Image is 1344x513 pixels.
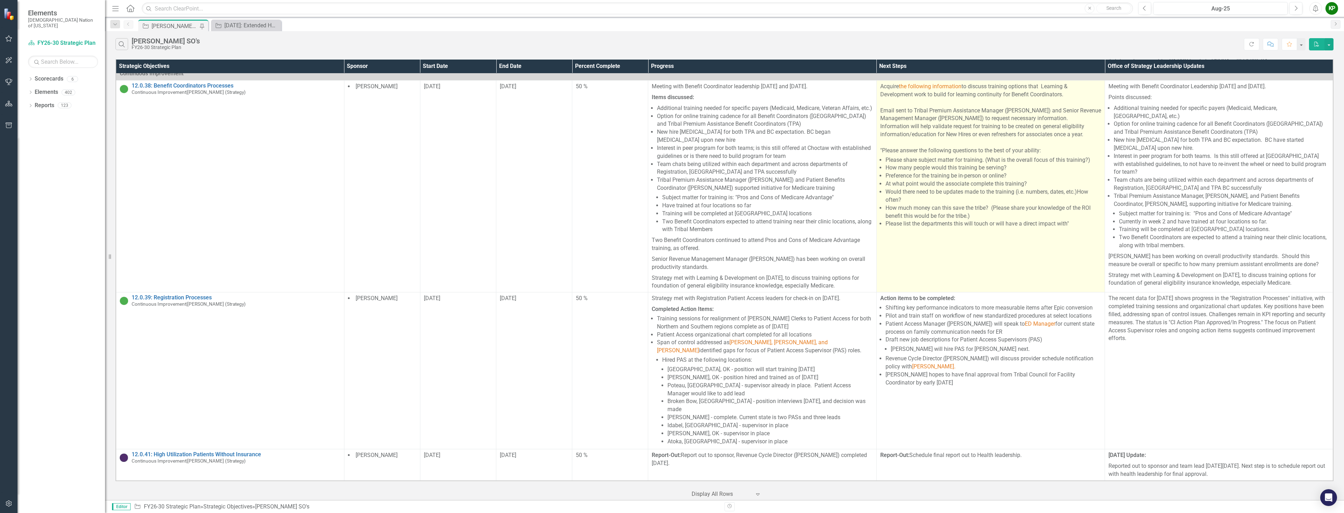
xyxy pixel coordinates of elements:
[344,81,420,292] td: Double-Click to Edit
[344,449,420,481] td: Double-Click to Edit
[1325,2,1338,15] button: KP
[648,449,876,481] td: Double-Click to Edit
[420,449,496,481] td: Double-Click to Edit
[572,449,648,481] td: Double-Click to Edit
[186,458,187,464] span: |
[132,89,186,95] span: Continuous Improvement
[1105,449,1333,481] td: Double-Click to Edit
[144,503,201,510] a: FY26-30 Strategic Plan
[657,104,873,112] li: Additional training needed for specific payers (Medicaid, Medicare, Veteran Affairs, etc.)
[224,21,279,30] div: [DATE]: Extended Hours and Days (Health)
[132,45,200,50] div: FY26-30 Strategic Plan
[652,83,873,92] p: Meeting with Benefit Coordinator leadership [DATE] and [DATE].
[885,188,1101,204] div: Would there need to be updates made to the training (i.e. numbers, dates, etc.)How often?
[58,103,71,109] div: 123
[213,21,279,30] a: [DATE]: Extended Hours and Days (Health)
[120,297,128,305] img: CI Action Plan Approved/In Progress
[667,397,873,414] li: Broken Bow, [GEOGRAPHIC_DATA] - position interviews [DATE], and decision was made
[662,210,873,218] li: Training will be completed at [GEOGRAPHIC_DATA] locations
[1108,461,1329,478] p: Reported out to sponsor and team lead [DATE][DATE]. Next step is to schedule report out with heal...
[662,218,873,234] li: Two Benefit Coordinators expected to attend training near their clinic locations, along with Trib...
[885,220,1101,228] div: Please list the departments this will touch or will have a direct impact with"
[500,295,516,301] span: [DATE]
[885,180,1101,188] div: At what point would the associate complete this training?
[132,458,246,464] small: [PERSON_NAME] (Strategy)
[186,301,187,307] span: |
[186,89,187,95] span: |
[880,107,1101,123] div: Email sent to Tribal Premium Assistance Manager ([PERSON_NAME]) and Senior Revenue Management Man...
[356,295,398,301] span: [PERSON_NAME]
[500,452,516,458] span: [DATE]
[1119,226,1329,234] li: Training will be completed at [GEOGRAPHIC_DATA] locations.
[496,81,572,292] td: Double-Click to Edit
[576,451,644,459] div: 50 %
[1096,4,1131,13] button: Search
[880,451,1101,459] p: Schedule final report out to Health leadership.
[1119,218,1329,226] li: Currently in week 2 and have trained at four locations so far.
[132,83,341,89] a: 12.0.38: Benefit Coordinators Processes
[424,83,440,90] span: [DATE]
[657,331,873,339] li: Patient Access organizational chart completed for all locations
[1114,152,1329,176] li: Interest in peer program for both teams. Is this still offered at [GEOGRAPHIC_DATA] with establis...
[134,503,719,511] div: » »
[652,273,873,290] p: Strategy met with Learning & Development on [DATE], to discuss training options for foundation of...
[880,123,1101,139] div: Information will help validate request for training to be created on general eligibility informat...
[876,292,1105,449] td: Double-Click to Edit
[424,452,440,458] span: [DATE]
[648,81,876,292] td: Double-Click to Edit
[1025,320,1055,327] span: ED Manager
[62,89,75,95] div: 402
[1105,292,1333,449] td: Double-Click to Edit
[132,451,341,458] a: 12.0.41: High Utilization Patients Without Insurance
[667,414,873,422] li: [PERSON_NAME] - complete. Current state is two PASs and three leads
[891,345,1101,353] li: [PERSON_NAME] will hire PAS for [PERSON_NAME] next.
[496,449,572,481] td: Double-Click to Edit
[657,144,873,160] li: Interest in peer program for both teams; is this still offered at Choctaw with established guidel...
[1119,210,1329,218] li: Subject matter for training is: "Pros and Cons of Medicare Advantage"
[880,83,1101,99] div: Acquire to discuss training options that Learning & Development work to build for learning contin...
[652,235,873,254] p: Two Benefit Coordinators continued to attend Pros and Cons of Medicare Advantage training, as off...
[420,292,496,449] td: Double-Click to Edit
[652,94,694,100] strong: Items discussed:
[657,176,873,234] li: Tribal Premium Assistance Manager ([PERSON_NAME]) and Patient Benefits Coordinator ([PERSON_NAME]...
[885,304,1101,312] li: Shifting key performance indicators to more measurable items after Epic conversion
[662,202,873,210] li: Have trained at four locations so far
[657,112,873,129] li: Option for online training cadence for all Benefit Coordinators ([GEOGRAPHIC_DATA]) and Tribal Pr...
[356,452,398,458] span: [PERSON_NAME]
[912,363,955,370] span: [PERSON_NAME].
[496,292,572,449] td: Double-Click to Edit
[652,452,681,458] strong: Report-Out:
[1114,136,1329,152] li: New hire [MEDICAL_DATA] for both TPA and BC expectation. BC have started [MEDICAL_DATA] upon new ...
[132,458,186,464] span: Continuous Improvement
[3,7,16,21] img: ClearPoint Strategy
[667,422,873,430] li: Idabel, [GEOGRAPHIC_DATA] - supervisor in place
[657,160,873,176] li: Team chats being utilized within each department and across departments of Registration, [GEOGRAP...
[1105,81,1333,292] td: Double-Click to Edit
[885,164,1101,172] div: How many people would this training be serving?
[132,294,341,301] a: 12.0.39: Registration Processes
[120,85,128,93] img: CI Action Plan Approved/In Progress
[112,503,131,510] span: Editor
[667,374,873,382] li: [PERSON_NAME], OK - position hired and trained as of [DATE]
[657,315,873,331] li: Training sessions for realignment of [PERSON_NAME] Clerks to Patient Access for both Northern and...
[1114,120,1329,136] li: Option for online training cadence for all Benefit Coordinators ([GEOGRAPHIC_DATA]) and Tribal Pr...
[67,76,78,82] div: 6
[116,449,344,481] td: Double-Click to Edit Right Click for Context Menu
[120,453,128,462] img: CI In Progress
[1153,2,1288,15] button: Aug-25
[35,102,54,110] a: Reports
[667,430,873,438] li: [PERSON_NAME], OK - supervisor in place
[657,339,828,354] span: [PERSON_NAME], [PERSON_NAME], and [PERSON_NAME]
[667,438,873,446] li: Atoka, [GEOGRAPHIC_DATA] - supervisor in place
[885,320,1101,336] li: Patient Access Manager ([PERSON_NAME]) will speak to for current state process on family communic...
[880,452,909,458] strong: Report-Out:
[880,295,955,301] strong: Action items to be completed:
[28,9,98,17] span: Elements
[648,292,876,449] td: Double-Click to Edit
[652,451,873,467] p: Report out to sponsor, Revenue Cycle Director ([PERSON_NAME]) completed [DATE].
[885,172,1101,180] div: Preference for the training be in-person or online?
[885,204,1101,220] div: How much money can this save the tribe? (Please share your knowledge of the ROI benefit this woul...
[576,83,644,91] div: 50 %
[1114,104,1329,120] li: Additional training needed for specific payers (Medicaid, Medicare, [GEOGRAPHIC_DATA], etc.)
[116,292,344,449] td: Double-Click to Edit Right Click for Context Menu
